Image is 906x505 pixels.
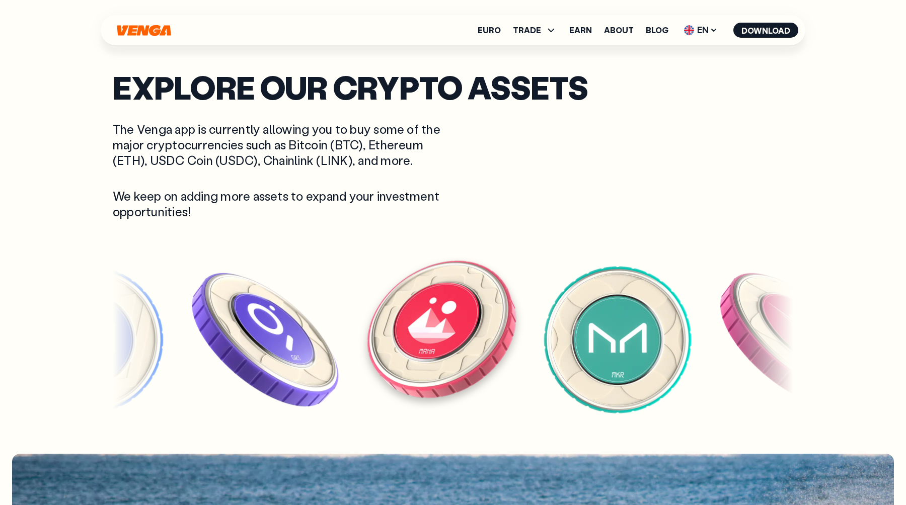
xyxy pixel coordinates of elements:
[513,24,557,36] span: TRADE
[363,250,519,406] img: MANA
[716,262,872,418] img: UNI
[113,73,793,101] h2: Explore our crypto assets
[116,25,172,36] svg: Home
[684,25,694,35] img: flag-uk
[187,262,343,418] img: GRT
[569,26,592,34] a: Earn
[604,26,634,34] a: About
[646,26,668,34] a: Blog
[733,23,798,38] button: Download
[540,262,696,418] img: MKR
[513,26,541,34] span: TRADE
[11,262,167,418] img: Link
[113,121,443,169] p: The Venga app is currently allowing you to buy some of the major cryptocurrencies such as Bitcoin...
[478,26,501,34] a: Euro
[681,22,721,38] span: EN
[113,188,443,219] p: We keep on adding more assets to expand your investment opportunities!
